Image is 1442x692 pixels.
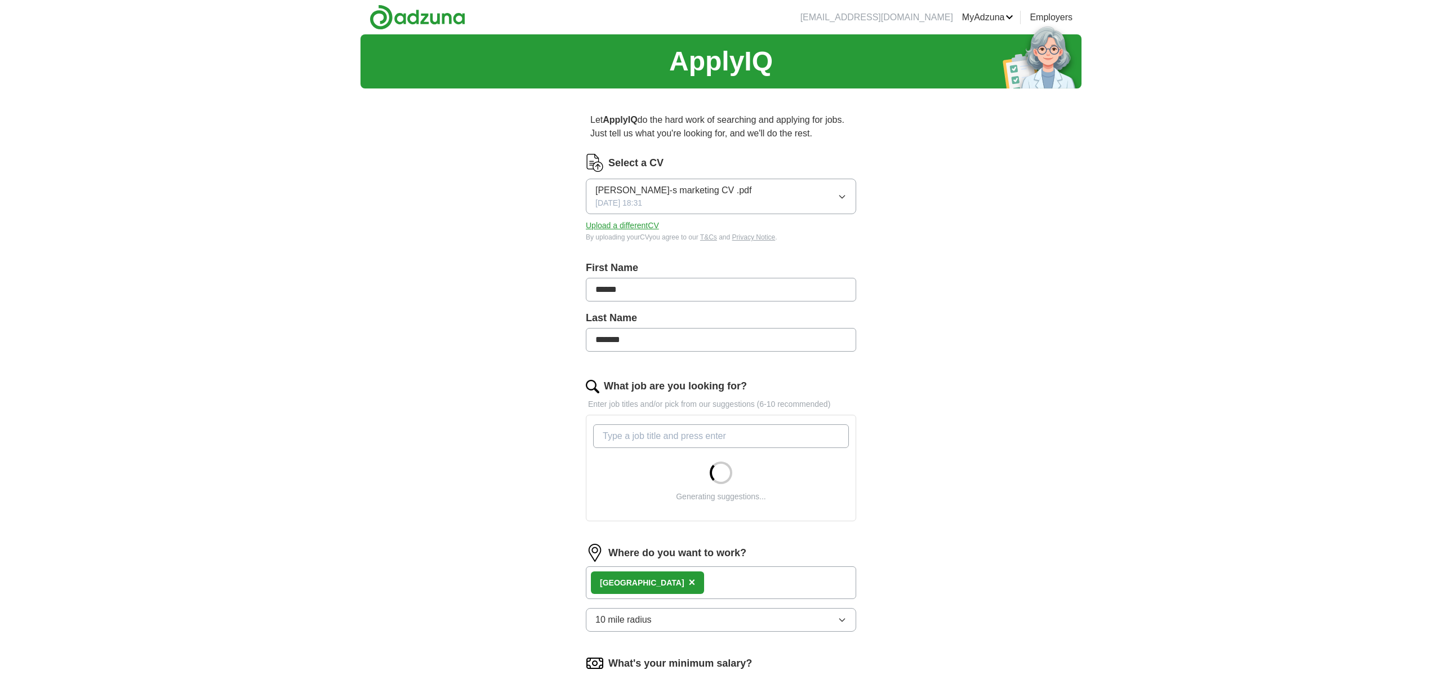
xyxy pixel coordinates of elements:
[600,577,684,589] div: [GEOGRAPHIC_DATA]
[586,154,604,172] img: CV Icon
[608,545,746,561] label: Where do you want to work?
[608,656,752,671] label: What's your minimum salary?
[586,380,599,393] img: search.png
[586,654,604,672] img: salary.png
[595,184,751,197] span: [PERSON_NAME]-s marketing CV .pdf
[603,115,637,125] strong: ApplyIQ
[586,310,856,326] label: Last Name
[593,424,849,448] input: Type a job title and press enter
[586,260,856,276] label: First Name
[608,156,664,171] label: Select a CV
[689,576,696,588] span: ×
[1030,11,1072,24] a: Employers
[700,233,717,241] a: T&Cs
[676,491,766,503] div: Generating suggestions...
[604,379,747,394] label: What job are you looking for?
[800,11,953,24] li: [EMAIL_ADDRESS][DOMAIN_NAME]
[586,109,856,145] p: Let do the hard work of searching and applying for jobs. Just tell us what you're looking for, an...
[586,220,659,232] button: Upload a differentCV
[586,232,856,242] div: By uploading your CV you agree to our and .
[586,179,856,214] button: [PERSON_NAME]-s marketing CV .pdf[DATE] 18:31
[962,11,1014,24] a: MyAdzuna
[586,398,856,410] p: Enter job titles and/or pick from our suggestions (6-10 recommended)
[732,233,776,241] a: Privacy Notice
[586,544,604,562] img: location.png
[370,5,465,30] img: Adzuna logo
[689,574,696,591] button: ×
[586,608,856,632] button: 10 mile radius
[595,197,642,209] span: [DATE] 18:31
[595,613,652,627] span: 10 mile radius
[669,41,773,82] h1: ApplyIQ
